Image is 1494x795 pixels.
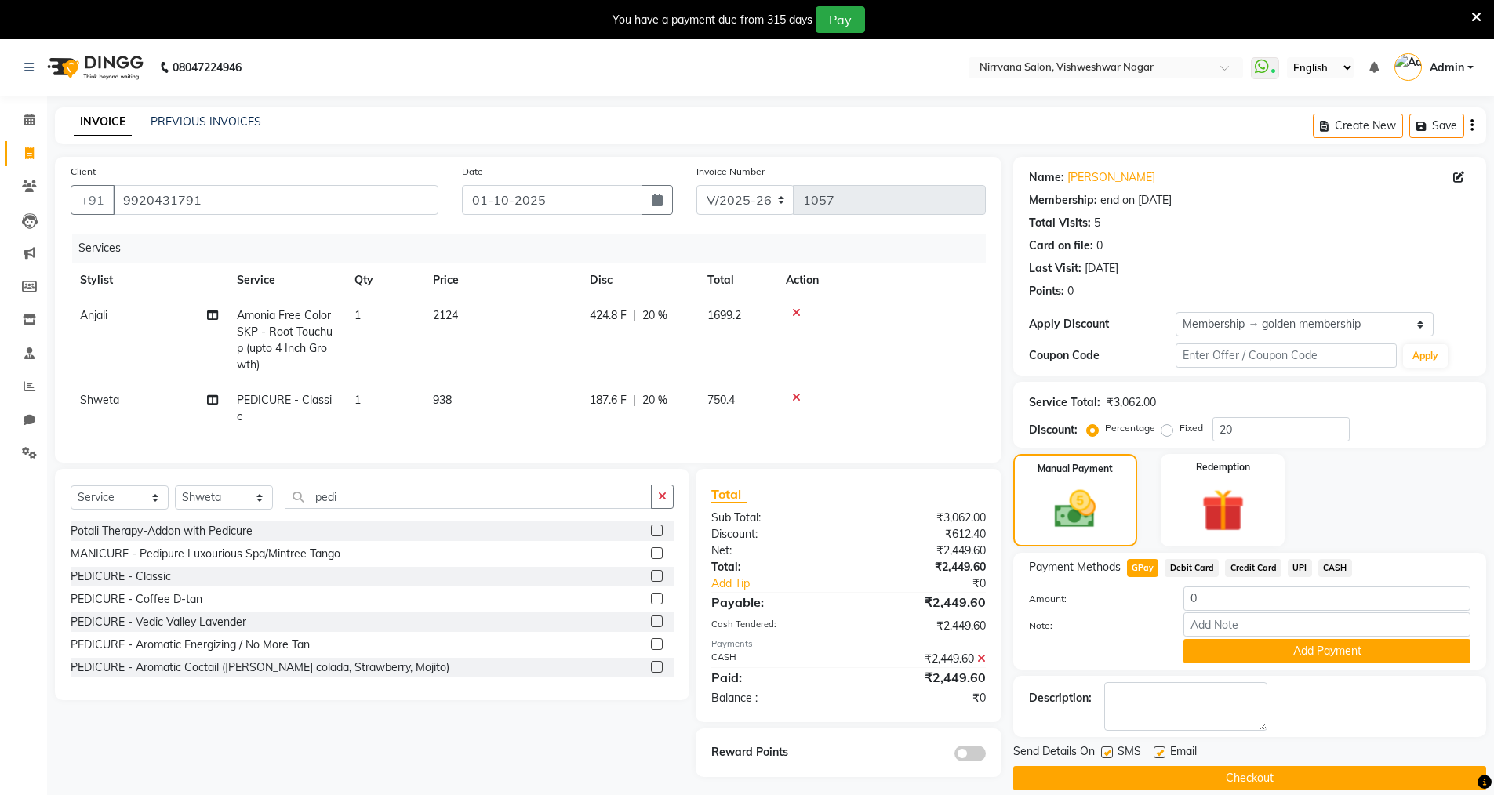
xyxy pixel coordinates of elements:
[700,668,849,687] div: Paid:
[1183,586,1470,611] input: Amount
[1038,462,1113,476] label: Manual Payment
[700,593,849,612] div: Payable:
[71,165,96,179] label: Client
[590,307,627,324] span: 424.8 F
[700,651,849,667] div: CASH
[1029,422,1078,438] div: Discount:
[71,637,310,653] div: PEDICURE - Aromatic Energizing / No More Tan
[1180,421,1203,435] label: Fixed
[1029,192,1097,209] div: Membership:
[423,263,580,298] th: Price
[1067,169,1155,186] a: [PERSON_NAME]
[849,510,998,526] div: ₹3,062.00
[1394,53,1422,81] img: Admin
[1318,559,1352,577] span: CASH
[613,12,812,28] div: You have a payment due from 315 days
[72,234,998,263] div: Services
[700,744,849,761] div: Reward Points
[433,308,458,322] span: 2124
[1196,460,1250,474] label: Redemption
[433,393,452,407] span: 938
[71,546,340,562] div: MANICURE - Pedipure Luxourious Spa/Mintree Tango
[1176,343,1397,368] input: Enter Offer / Coupon Code
[1225,559,1281,577] span: Credit Card
[1183,612,1470,637] input: Add Note
[849,651,998,667] div: ₹2,449.60
[1096,238,1103,254] div: 0
[1430,60,1464,76] span: Admin
[1041,485,1109,533] img: _cash.svg
[237,308,333,372] span: Amonia Free Color SKP - Root Touchup (upto 4 Inch Growth)
[40,45,147,89] img: logo
[71,185,115,215] button: +91
[849,618,998,634] div: ₹2,449.60
[1107,394,1156,411] div: ₹3,062.00
[1029,690,1092,706] div: Description:
[1013,743,1095,763] span: Send Details On
[633,392,636,408] span: |
[1127,559,1159,577] span: GPay
[1094,215,1100,231] div: 5
[700,526,849,543] div: Discount:
[698,263,776,298] th: Total
[227,263,345,298] th: Service
[707,393,735,407] span: 750.4
[1029,260,1081,277] div: Last Visit:
[642,307,667,324] span: 20 %
[700,559,849,575] div: Total:
[345,263,423,298] th: Qty
[1409,114,1464,138] button: Save
[700,575,873,592] a: Add Tip
[1029,283,1064,299] div: Points:
[1029,394,1100,411] div: Service Total:
[237,393,332,423] span: PEDICURE - Classic
[1100,192,1172,209] div: end on [DATE]
[1118,743,1141,763] span: SMS
[707,308,741,322] span: 1699.2
[849,690,998,706] div: ₹0
[1029,559,1121,575] span: Payment Methods
[1085,260,1118,277] div: [DATE]
[849,526,998,543] div: ₹612.40
[776,263,986,298] th: Action
[71,659,449,676] div: PEDICURE - Aromatic Coctail ([PERSON_NAME] colada, Strawberry, Mojito)
[71,591,202,608] div: PEDICURE - Coffee D-tan
[80,308,107,322] span: Anjali
[849,668,998,687] div: ₹2,449.60
[1029,316,1176,332] div: Apply Discount
[113,185,438,215] input: Search by Name/Mobile/Email/Code
[1165,559,1219,577] span: Debit Card
[1017,619,1172,633] label: Note:
[71,523,253,539] div: Potali Therapy-Addon with Pedicure
[462,165,483,179] label: Date
[1188,484,1258,537] img: _gift.svg
[849,543,998,559] div: ₹2,449.60
[71,614,246,630] div: PEDICURE - Vedic Valley Lavender
[1017,592,1172,606] label: Amount:
[71,263,227,298] th: Stylist
[849,593,998,612] div: ₹2,449.60
[1288,559,1312,577] span: UPI
[1170,743,1197,763] span: Email
[74,108,132,136] a: INVOICE
[1403,344,1448,368] button: Apply
[71,568,171,585] div: PEDICURE - Classic
[285,485,652,509] input: Search or Scan
[1067,283,1074,299] div: 0
[700,510,849,526] div: Sub Total:
[700,618,849,634] div: Cash Tendered:
[711,486,747,503] span: Total
[1013,766,1486,790] button: Checkout
[80,393,119,407] span: Shweta
[580,263,698,298] th: Disc
[696,165,765,179] label: Invoice Number
[642,392,667,408] span: 20 %
[1105,421,1155,435] label: Percentage
[633,307,636,324] span: |
[1029,215,1091,231] div: Total Visits:
[711,637,985,651] div: Payments
[1313,114,1403,138] button: Create New
[874,575,998,592] div: ₹0
[849,559,998,575] div: ₹2,449.60
[1183,639,1470,663] button: Add Payment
